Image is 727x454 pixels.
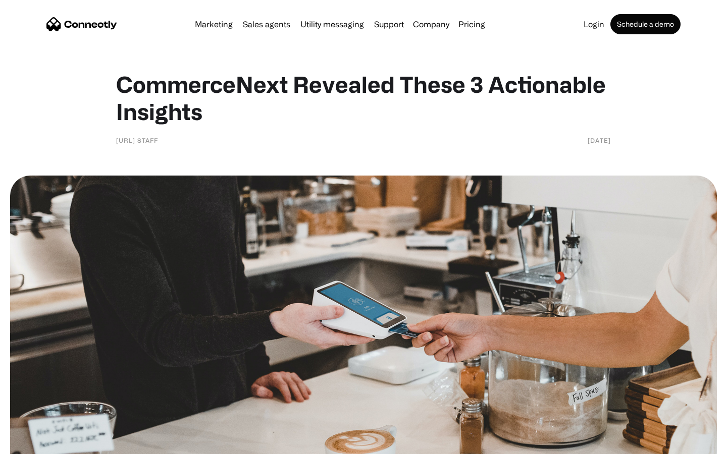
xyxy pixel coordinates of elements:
[370,20,408,28] a: Support
[239,20,294,28] a: Sales agents
[610,14,681,34] a: Schedule a demo
[10,436,61,450] aside: Language selected: English
[191,20,237,28] a: Marketing
[296,20,368,28] a: Utility messaging
[413,17,449,31] div: Company
[588,135,611,145] div: [DATE]
[454,20,489,28] a: Pricing
[116,135,158,145] div: [URL] Staff
[116,71,611,125] h1: CommerceNext Revealed These 3 Actionable Insights
[20,436,61,450] ul: Language list
[580,20,608,28] a: Login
